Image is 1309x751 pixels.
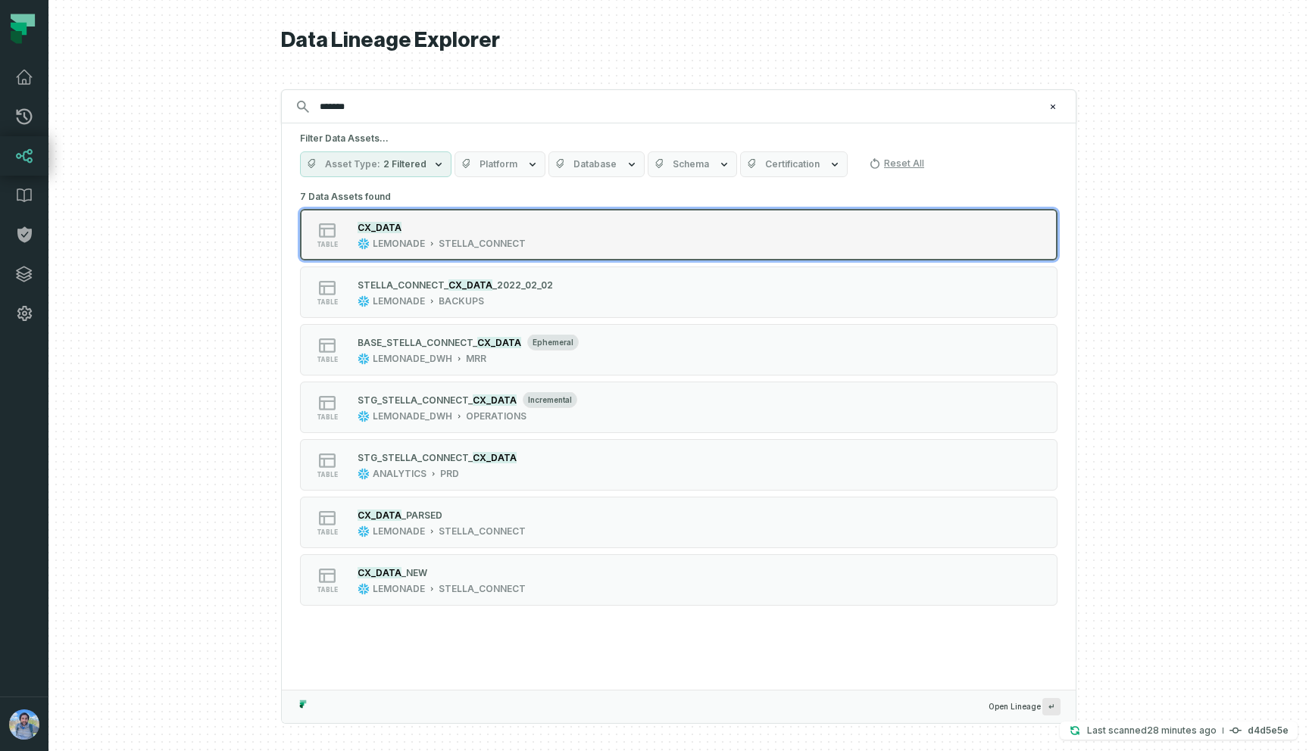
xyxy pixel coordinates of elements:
[401,567,427,578] span: _NEW
[373,410,452,422] div: LEMONADE_DWH
[300,151,451,177] button: Asset Type2 Filtered
[358,337,460,348] span: BASE_STELLA_CONNE
[358,394,455,406] span: STG_STELLA_CONNE
[989,698,1061,715] span: Open Lineage
[317,298,338,306] span: table
[431,279,448,291] span: CT_
[440,468,459,480] div: PRD
[1060,721,1298,740] button: Last scanned[DATE] 4:06:06 PMd4d5e5e
[325,158,380,170] span: Asset Type
[401,509,442,521] span: _PARSED
[1045,99,1061,114] button: Clear search query
[373,583,425,595] div: LEMONADE
[455,452,473,463] span: CT_
[317,528,338,536] span: table
[765,158,820,170] span: Certification
[358,509,401,521] mark: CX_DATA
[300,382,1058,433] button: tableincrementalLEMONADE_DWHOPERATIONS
[317,586,338,594] span: table
[358,567,401,578] mark: CX_DATA
[317,241,338,248] span: table
[448,279,492,291] mark: CX_DATA
[1248,726,1289,735] h4: d4d5e5e
[673,158,709,170] span: Schema
[373,525,425,538] div: LEMONADE
[300,186,1058,625] div: 7 Data Assets found
[281,27,1076,54] h1: Data Lineage Explorer
[439,238,526,250] div: STELLA_CONNECT
[480,158,517,170] span: Platform
[300,266,1058,318] button: tableLEMONADEBACKUPS
[282,186,1076,690] div: Suggestions
[300,497,1058,548] button: tableLEMONADESTELLA_CONNECT
[863,151,930,176] button: Reset All
[383,158,426,170] span: 2 Filtered
[317,471,338,478] span: table
[473,394,517,406] mark: CX_DATA
[439,295,484,307] div: BACKUPS
[373,468,426,480] div: ANALYTICS
[527,334,579,351] span: ephemeral
[460,337,477,348] span: CT_
[373,353,452,365] div: LEMONADE_DWH
[492,279,553,291] span: _2022_02_02
[300,132,1058,145] h5: Filter Data Assets...
[300,324,1058,375] button: tableephemeralLEMONADE_DWHMRR
[373,238,425,250] div: LEMONADE
[439,525,526,538] div: STELLA_CONNECT
[455,394,473,406] span: CT_
[1087,723,1217,738] p: Last scanned
[439,583,526,595] div: STELLA_CONNECT
[548,151,645,177] button: Database
[648,151,737,177] button: Schema
[358,222,401,233] mark: CX_DATA
[466,353,486,365] div: MRR
[477,337,521,348] mark: CX_DATA
[373,295,425,307] div: LEMONADE
[1147,725,1217,736] relative-time: Aug 24, 2025, 4:06 PM GMT+3
[473,452,517,463] mark: CX_DATA
[1042,698,1061,715] span: Press ↵ to add a new Data Asset to the graph
[466,410,526,422] div: OPERATIONS
[300,554,1058,606] button: tableLEMONADESTELLA_CONNECT
[358,279,431,291] span: STELLA_CONNE
[9,709,39,740] img: avatar of Itay Dar
[455,151,545,177] button: Platform
[523,391,577,408] span: incremental
[317,356,338,363] span: table
[358,452,455,463] span: STG_STELLA_CONNE
[300,209,1058,260] button: tableLEMONADESTELLA_CONNECT
[740,151,848,177] button: Certification
[573,158,617,170] span: Database
[300,439,1058,491] button: tableANALYTICSPRD
[317,413,338,421] span: table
